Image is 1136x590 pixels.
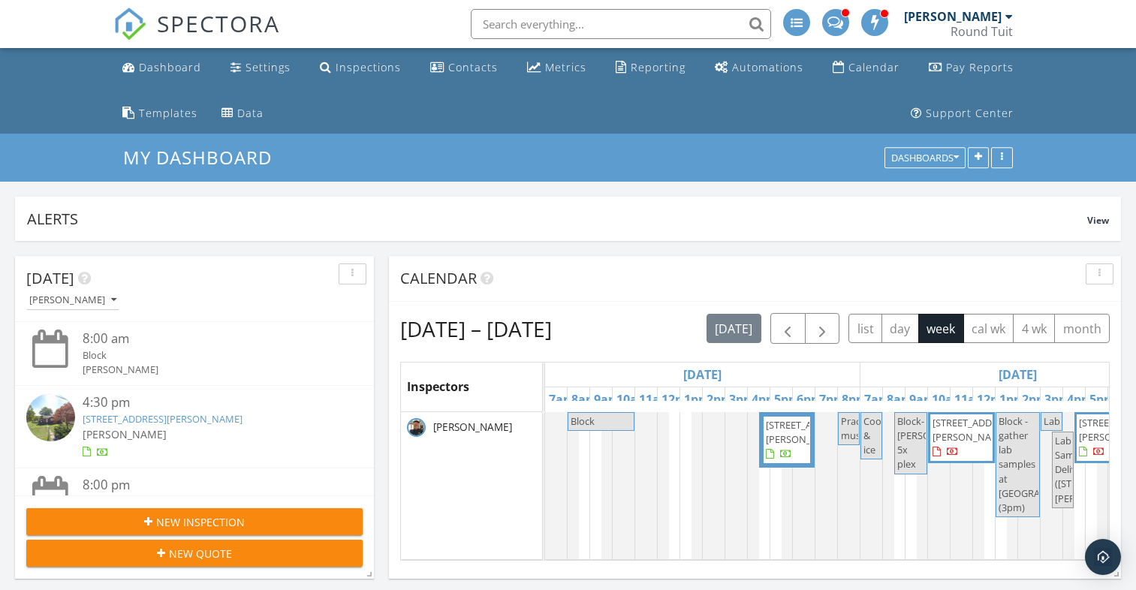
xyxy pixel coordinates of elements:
a: 5pm [770,387,804,411]
a: Contacts [424,54,504,82]
a: 1pm [680,387,714,411]
span: [STREET_ADDRESS][PERSON_NAME] [933,416,1017,444]
div: [PERSON_NAME] [904,9,1002,24]
img: streetview [26,393,75,442]
a: Go to September 29, 2025 [679,363,725,387]
button: Next [805,313,840,344]
div: Dashboards [891,153,959,164]
div: Block [83,348,335,363]
button: month [1054,314,1110,343]
a: 7am [860,387,894,411]
a: 4pm [748,387,782,411]
input: Search everything... [471,9,771,39]
a: 9am [905,387,939,411]
a: 10am [613,387,653,411]
div: 4:30 pm [83,393,335,412]
a: 8pm [838,387,872,411]
span: New Quote [169,546,232,561]
img: selfie_2.jpg [407,418,426,437]
a: 7am [545,387,579,411]
a: 4pm [1063,387,1097,411]
div: Reporting [631,60,686,74]
span: Block [571,414,595,428]
a: 12pm [658,387,698,411]
a: 11am [635,387,676,411]
div: Metrics [545,60,586,74]
a: Reporting [610,54,692,82]
span: [PERSON_NAME] [430,420,515,435]
div: Alerts [27,209,1087,229]
span: [PERSON_NAME] [83,427,167,441]
span: Calendar [400,268,477,288]
div: Calendar [848,60,899,74]
span: [STREET_ADDRESS][PERSON_NAME] [766,418,850,446]
img: The Best Home Inspection Software - Spectora [113,8,146,41]
a: 11am [951,387,991,411]
a: 9am [590,387,624,411]
button: [PERSON_NAME] [26,290,119,311]
div: Dashboard [139,60,201,74]
div: Round Tuit [951,24,1013,39]
span: Block-[PERSON_NAME] 5x plex [897,414,973,471]
span: Lab [1044,414,1060,428]
a: Calendar [827,54,905,82]
a: 10am [928,387,969,411]
div: Open Intercom Messenger [1085,539,1121,575]
div: Templates [139,106,197,120]
span: SPECTORA [157,8,280,39]
div: [PERSON_NAME] [83,363,335,377]
div: 8:00 am [83,330,335,348]
span: Inspectors [407,378,469,395]
span: [DATE] [26,268,74,288]
a: 8am [883,387,917,411]
button: day [881,314,919,343]
div: Support Center [926,106,1014,120]
a: Pay Reports [923,54,1020,82]
a: 3pm [1041,387,1074,411]
button: Previous [770,313,806,344]
button: cal wk [963,314,1014,343]
a: 4:30 pm [STREET_ADDRESS][PERSON_NAME] [PERSON_NAME] [26,393,363,460]
a: Inspections [314,54,407,82]
div: Contacts [448,60,498,74]
span: New Inspection [156,514,245,530]
a: 6pm [793,387,827,411]
button: list [848,314,882,343]
a: 7pm [815,387,849,411]
a: My Dashboard [123,145,285,170]
button: [DATE] [707,314,761,343]
a: Templates [116,100,203,128]
button: 4 wk [1013,314,1055,343]
div: Pay Reports [946,60,1014,74]
a: Metrics [521,54,592,82]
div: Practice music [83,495,335,509]
a: Go to September 30, 2025 [995,363,1041,387]
button: New Quote [26,540,363,567]
a: 2pm [703,387,737,411]
a: Settings [224,54,297,82]
a: 1pm [996,387,1029,411]
span: View [1087,214,1109,227]
a: Automations (Advanced) [709,54,809,82]
a: 5pm [1086,387,1119,411]
a: Dashboard [116,54,207,82]
a: 8am [568,387,601,411]
span: Cooler & ice [863,414,893,456]
button: Dashboards [884,148,966,169]
a: 3pm [725,387,759,411]
div: Data [237,106,264,120]
div: Settings [246,60,291,74]
span: Block - gather lab samples at [GEOGRAPHIC_DATA] (3pm) [999,414,1093,514]
button: New Inspection [26,508,363,535]
div: 8:00 pm [83,476,335,495]
div: Inspections [336,60,401,74]
button: week [918,314,964,343]
a: 2pm [1018,387,1052,411]
h2: [DATE] – [DATE] [400,314,552,344]
a: Support Center [905,100,1020,128]
a: Data [215,100,270,128]
a: SPECTORA [113,20,280,52]
a: [STREET_ADDRESS][PERSON_NAME] [83,412,243,426]
span: Practice music [841,414,876,442]
div: [PERSON_NAME] [29,295,116,306]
